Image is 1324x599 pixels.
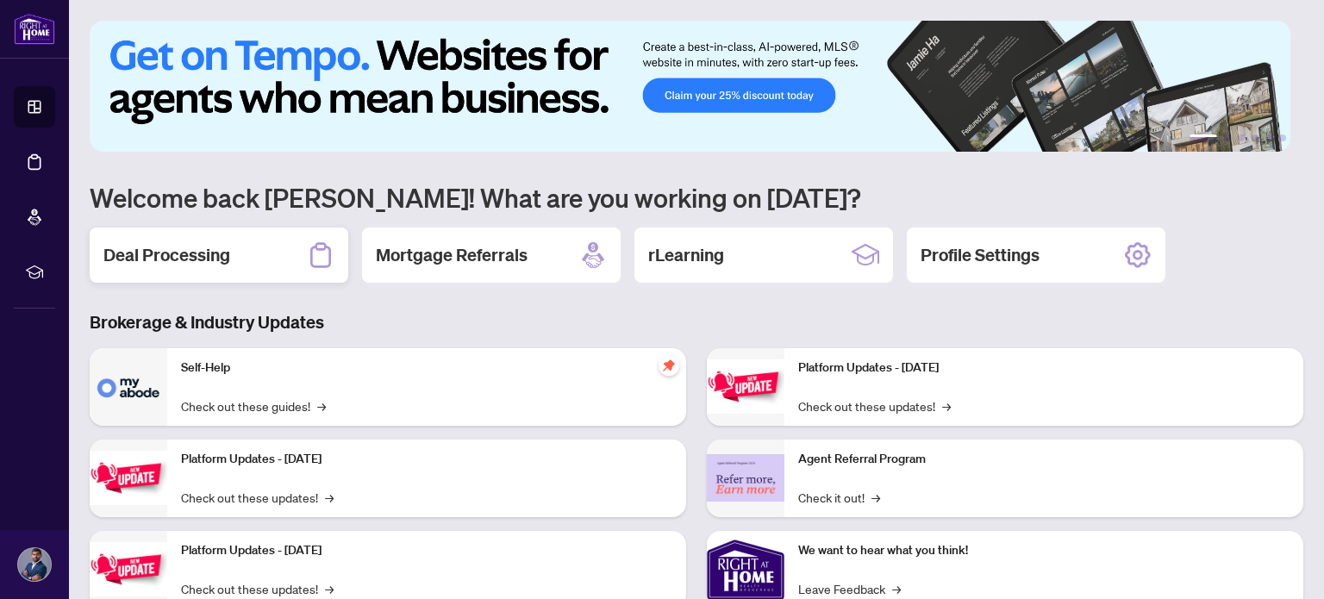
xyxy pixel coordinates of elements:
[1190,134,1217,141] button: 1
[181,488,334,507] a: Check out these updates!→
[1252,134,1258,141] button: 4
[707,359,784,414] img: Platform Updates - June 23, 2025
[18,548,51,581] img: Profile Icon
[90,451,167,505] img: Platform Updates - September 16, 2025
[90,542,167,596] img: Platform Updates - July 21, 2025
[181,396,326,415] a: Check out these guides!→
[317,396,326,415] span: →
[181,541,672,560] p: Platform Updates - [DATE]
[1238,134,1245,141] button: 3
[325,488,334,507] span: →
[798,396,951,415] a: Check out these updates!→
[90,348,167,426] img: Self-Help
[90,181,1303,214] h1: Welcome back [PERSON_NAME]! What are you working on [DATE]?
[90,21,1290,152] img: Slide 0
[181,579,334,598] a: Check out these updates!→
[103,243,230,267] h2: Deal Processing
[798,541,1290,560] p: We want to hear what you think!
[871,488,880,507] span: →
[1224,134,1231,141] button: 2
[376,243,528,267] h2: Mortgage Referrals
[1265,134,1272,141] button: 5
[1279,134,1286,141] button: 6
[14,13,55,45] img: logo
[798,359,1290,377] p: Platform Updates - [DATE]
[892,579,901,598] span: →
[798,488,880,507] a: Check it out!→
[798,450,1290,469] p: Agent Referral Program
[659,355,679,376] span: pushpin
[181,450,672,469] p: Platform Updates - [DATE]
[648,243,724,267] h2: rLearning
[798,579,901,598] a: Leave Feedback→
[921,243,1040,267] h2: Profile Settings
[90,310,1303,334] h3: Brokerage & Industry Updates
[325,579,334,598] span: →
[181,359,672,377] p: Self-Help
[942,396,951,415] span: →
[1255,539,1307,590] button: Open asap
[707,454,784,502] img: Agent Referral Program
